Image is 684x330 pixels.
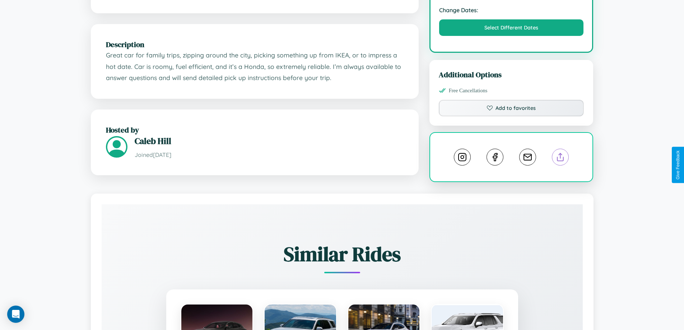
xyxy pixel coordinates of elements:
p: Joined [DATE] [135,150,404,160]
h2: Hosted by [106,125,404,135]
p: Great car for family trips, zipping around the city, picking something up from IKEA, or to impres... [106,50,404,84]
h3: Additional Options [439,69,584,80]
button: Add to favorites [439,100,584,116]
span: Free Cancellations [449,88,488,94]
strong: Change Dates: [439,6,584,14]
div: Give Feedback [675,150,680,180]
button: Select Different Dates [439,19,584,36]
div: Open Intercom Messenger [7,306,24,323]
h2: Description [106,39,404,50]
h3: Caleb Hill [135,135,404,147]
h2: Similar Rides [127,240,558,268]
